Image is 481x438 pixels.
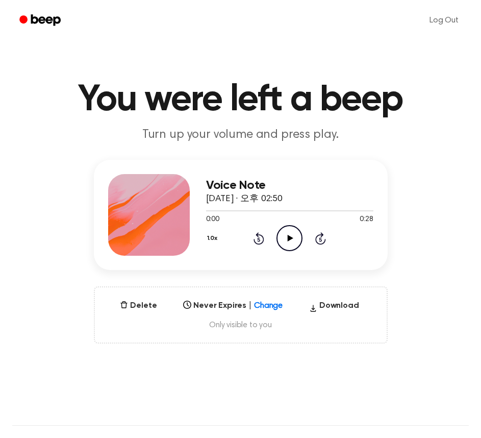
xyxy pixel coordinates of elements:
[206,194,283,204] span: [DATE] · 오후 02:50
[305,300,363,316] button: Download
[12,11,70,31] a: Beep
[45,127,437,143] p: Turn up your volume and press play.
[116,300,161,312] button: Delete
[360,214,373,225] span: 0:28
[206,214,219,225] span: 0:00
[107,320,374,330] span: Only visible to you
[12,82,469,118] h1: You were left a beep
[206,179,373,192] h3: Voice Note
[419,8,469,33] a: Log Out
[206,230,221,247] button: 1.0x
